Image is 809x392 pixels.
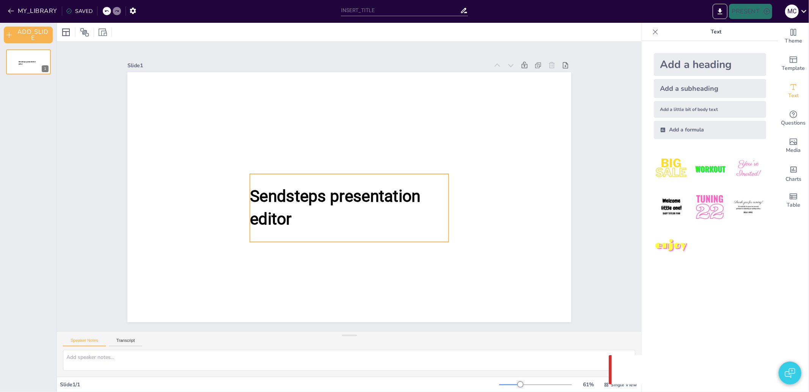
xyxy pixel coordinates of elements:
img: 3.jpeg [731,151,766,187]
button: Transcript [109,338,143,346]
div: Change the overall theme [778,23,809,50]
span: Sendsteps presentation editor [250,187,421,228]
span: Text [788,92,799,100]
img: 7.jpeg [654,228,689,264]
span: Questions [781,119,806,127]
div: Add images, graphics, shapes or video [778,132,809,160]
img: 6.jpeg [731,190,766,225]
div: Add a heading [654,53,766,76]
div: 1 [42,65,49,72]
button: ADD_SLIDE [4,27,53,43]
div: Resize presentation [97,26,108,38]
button: M C [785,4,799,19]
span: Table [787,201,800,209]
input: INSERT_TITLE [341,5,460,16]
div: 1 [6,49,51,74]
button: EXPORT_TO_POWERPOINT [713,4,727,19]
div: Add a subheading [654,79,766,98]
button: PRESENT [729,4,772,19]
span: Media [786,146,801,155]
img: 2.jpeg [692,151,727,187]
div: Add ready made slides [778,50,809,77]
img: 4.jpeg [654,190,689,225]
span: Charts [785,175,801,183]
span: Sendsteps presentation editor [19,61,36,65]
div: 61 % [580,381,598,388]
div: Add a little bit of body text [654,101,766,118]
div: Get real-time input from your audience [778,105,809,132]
span: Theme [785,37,802,45]
div: Add charts and graphs [778,160,809,187]
div: M C [785,5,799,18]
span: Template [782,64,805,73]
div: Slide 1 [127,62,489,69]
div: Add a table [778,187,809,214]
div: SAVED [66,8,93,15]
span: Position [80,28,89,37]
div: Layout [60,26,72,38]
p: Something went wrong with the request. (CORS) [633,365,779,375]
div: Add a formula [654,121,766,139]
div: Add text boxes [778,77,809,105]
button: Speaker Notes [63,338,106,346]
div: Slide 1 / 1 [60,381,499,388]
button: MY_LIBRARY [6,5,60,17]
img: 1.jpeg [654,151,689,187]
p: Text [661,23,771,41]
img: 5.jpeg [692,190,727,225]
